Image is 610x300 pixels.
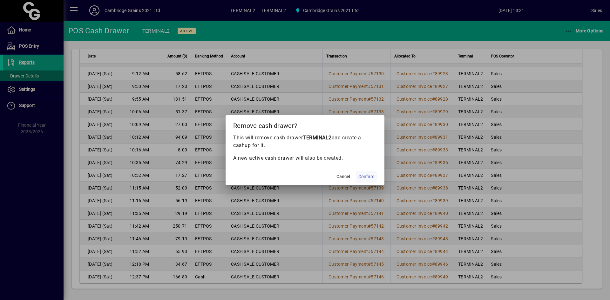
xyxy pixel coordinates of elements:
[356,171,377,183] button: Confirm
[333,171,353,183] button: Cancel
[336,173,350,180] span: Cancel
[303,135,332,141] b: TERMINAL2
[358,173,374,180] span: Confirm
[226,115,384,134] h2: Remove cash drawer?
[233,134,377,149] p: This will remove cash drawer and create a cashup for it.
[233,154,377,162] p: A new active cash drawer will also be created.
